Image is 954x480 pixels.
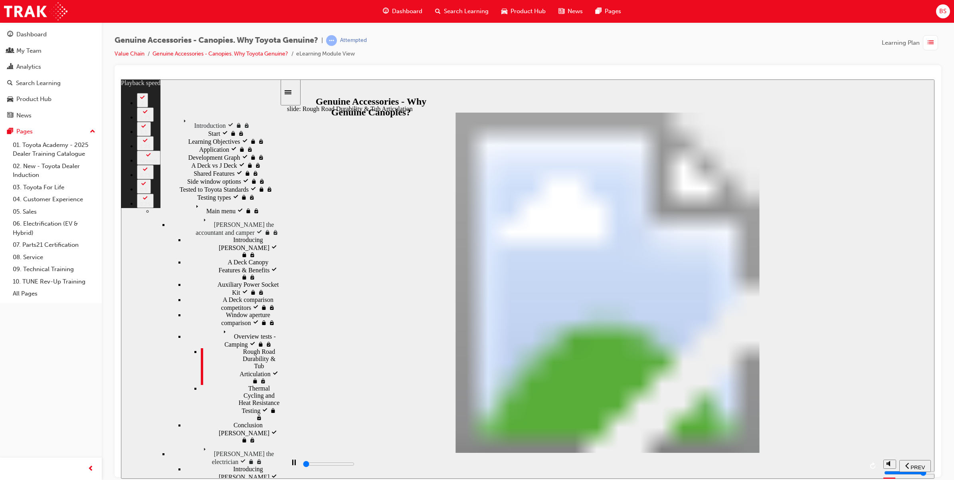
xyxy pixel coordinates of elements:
[762,380,775,389] button: volume
[763,390,815,397] input: volume
[321,36,323,45] span: |
[3,60,99,74] a: Analytics
[3,44,99,58] a: My Team
[16,95,51,104] div: Product Hub
[3,124,99,139] button: Pages
[882,35,941,50] button: Learning Plan
[64,217,159,232] div: A Deck comparison competitors
[137,75,143,81] span: visited, locked
[126,67,132,73] span: visited, locked
[16,30,47,39] div: Dashboard
[135,379,141,386] span: visited, locked
[558,6,564,16] span: news-icon
[376,3,429,20] a: guage-iconDashboard
[182,381,234,388] input: slide progress
[118,305,159,335] span: Thermal Cycling and Heat Resistance Testing
[115,43,123,50] span: locked
[10,251,99,264] a: 08. Service
[10,263,99,276] a: 09. Technical Training
[19,107,27,113] div: 0.5
[589,3,627,20] a: pages-iconPages
[16,14,27,28] button: 2
[19,64,30,70] div: 1.25
[939,7,946,16] span: BS
[48,135,159,157] div: Steve the accountant and camper
[3,27,99,42] a: Dashboard
[164,373,758,399] div: playback controls
[119,379,127,386] span: visited
[19,93,30,99] div: 0.75
[3,76,99,91] a: Search Learning
[568,7,583,16] span: News
[16,79,61,88] div: Search Learning
[16,127,33,136] div: Pages
[296,50,355,59] li: eLearning Module View
[64,247,159,269] div: Overview tests - Camping
[127,379,135,386] span: locked
[928,38,934,48] span: list-icon
[64,386,159,409] div: Introducing Kate
[64,232,159,247] div: Window aperture comparison
[392,7,422,16] span: Dashboard
[129,262,137,268] span: visited
[32,90,159,98] div: Shared Features
[762,373,774,399] div: misc controls
[64,342,159,365] div: Conclusion Steve
[511,7,546,16] span: Product Hub
[138,99,144,105] span: visited, locked
[16,46,42,56] div: My Team
[116,128,124,135] span: visited
[936,4,950,18] button: BS
[48,365,159,386] div: Kate the electrician
[605,7,621,16] span: Pages
[64,202,159,217] div: Auxiliary Power Socket Kit
[340,37,367,44] div: Attempted
[7,128,13,135] span: pages-icon
[552,3,589,20] a: news-iconNews
[10,206,99,218] a: 05. Sales
[7,31,13,38] span: guage-icon
[80,305,159,342] div: Thermal Cycling and Heat Resistance Testing
[143,150,151,157] span: locked
[10,288,99,300] a: All Pages
[19,21,24,27] div: 2
[32,66,159,74] div: Application
[10,181,99,194] a: 03. Toyota For Life
[778,373,810,399] nav: slide navigation
[746,381,758,393] button: replay
[19,121,30,127] div: 0.25
[16,111,32,120] div: News
[32,122,159,135] div: Main menu
[16,28,33,42] button: 1.75
[124,128,132,135] span: locked
[64,157,159,179] div: Introducing Steve
[882,38,920,48] span: Learning Plan
[151,150,158,157] span: visited, locked
[164,380,177,393] button: play/pause
[790,385,804,391] span: PREV
[16,71,40,85] button: Normal
[144,262,151,268] span: visited, locked
[19,35,30,41] div: 1.75
[10,276,99,288] a: 10. TUNE Rev-Up Training
[435,6,441,16] span: search-icon
[152,50,288,57] a: Genuine Accessories - Canopies. Why Toyota Genuine?
[32,50,159,58] div: Start
[85,128,115,135] span: Main menu
[383,6,389,16] span: guage-icon
[596,6,602,16] span: pages-icon
[123,43,129,50] span: visited, locked
[64,179,159,202] div: A Deck Canopy Features & Benefits
[137,59,143,65] span: visited, locked
[117,51,123,58] span: visited, locked
[501,6,507,16] span: car-icon
[3,26,99,124] button: DashboardMy TeamAnalyticsSearch LearningProduct HubNews
[32,74,159,82] div: Development Graph
[16,36,159,50] div: Introduction
[32,98,159,106] div: Side window options
[16,42,30,57] button: 1.5
[88,464,94,474] span: prev-icon
[16,62,41,71] div: Analytics
[32,58,159,66] div: Learning Objectives
[326,35,337,46] span: learningRecordVerb_ATTEMPT-icon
